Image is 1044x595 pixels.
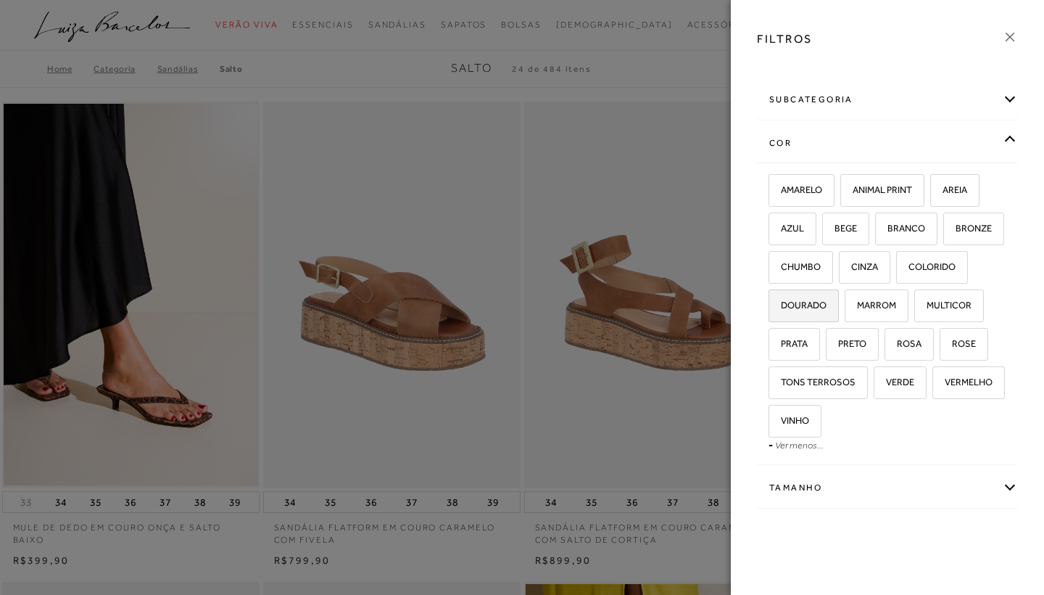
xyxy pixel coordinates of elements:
input: PRETO [824,339,838,353]
input: CHUMBO [766,262,781,276]
span: ROSA [886,338,921,349]
input: BRONZE [941,223,956,238]
input: VINHO [766,416,781,430]
input: ROSE [937,339,952,353]
span: ANIMAL PRINT [842,184,912,195]
input: ANIMAL PRINT [838,185,853,200]
div: Tamanho [758,469,1017,507]
span: MULTICOR [916,300,971,311]
span: AMARELO [770,184,822,195]
span: COLORIDO [898,261,956,272]
span: BRONZE [945,223,992,234]
input: ROSA [882,339,897,353]
span: MARROM [846,300,896,311]
span: VINHO [770,415,809,426]
a: Ver menos... [775,440,824,451]
input: BEGE [820,223,834,238]
span: PRETO [827,338,866,349]
span: CHUMBO [770,261,821,272]
h3: FILTROS [757,30,813,47]
input: COLORIDO [894,262,908,276]
input: VERDE [871,377,886,392]
input: MARROM [842,300,857,315]
span: DOURADO [770,300,826,311]
span: AREIA [932,184,967,195]
span: - [768,439,773,451]
input: AZUL [766,223,781,238]
input: PRATA [766,339,781,353]
span: AZUL [770,223,804,234]
div: subcategoria [758,81,1017,119]
input: TONS TERROSOS [766,377,781,392]
input: DOURADO [766,300,781,315]
input: AMARELO [766,185,781,200]
input: BRANCO [873,223,887,238]
input: VERMELHO [930,377,945,392]
div: cor [758,124,1017,163]
span: TONS TERROSOS [770,377,855,387]
input: MULTICOR [912,300,927,315]
span: VERDE [875,377,914,387]
span: PRATA [770,338,808,349]
span: BEGE [824,223,857,234]
span: CINZA [840,261,878,272]
span: ROSE [941,338,976,349]
input: AREIA [928,185,942,200]
input: CINZA [837,262,851,276]
span: VERMELHO [934,377,993,387]
span: BRANCO [877,223,925,234]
